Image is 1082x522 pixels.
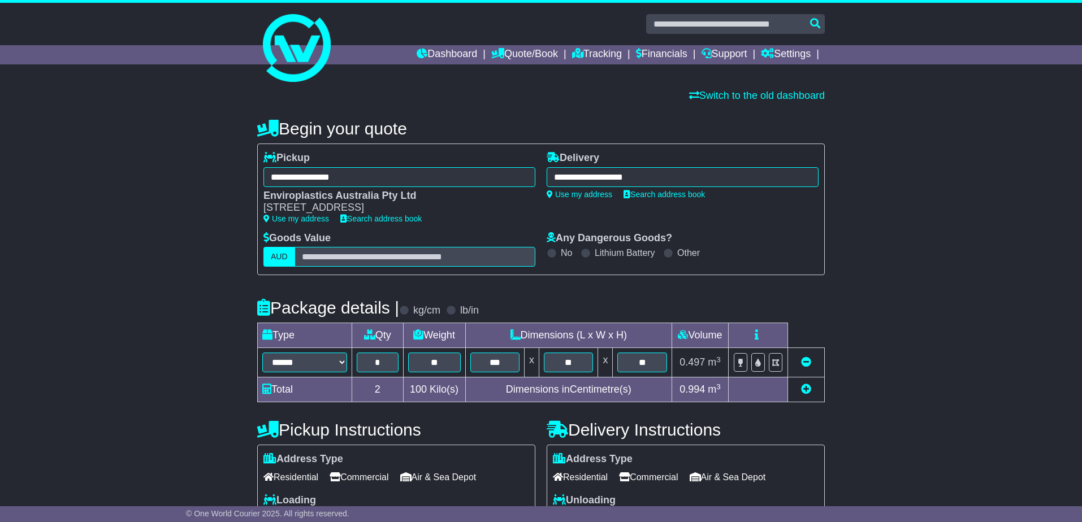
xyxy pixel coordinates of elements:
[553,453,633,466] label: Address Type
[257,420,535,439] h4: Pickup Instructions
[572,45,622,64] a: Tracking
[680,384,705,395] span: 0.994
[761,45,811,64] a: Settings
[677,247,700,258] label: Other
[547,152,599,164] label: Delivery
[672,323,728,348] td: Volume
[263,214,329,223] a: Use my address
[263,202,524,214] div: [STREET_ADDRESS]
[263,494,316,507] label: Loading
[553,494,616,507] label: Unloading
[186,509,349,518] span: © One World Courier 2025. All rights reserved.
[801,356,811,368] a: Remove this item
[413,304,440,317] label: kg/cm
[263,232,331,245] label: Goods Value
[465,377,672,402] td: Dimensions in Centimetre(s)
[680,356,705,368] span: 0.497
[801,384,811,395] a: Add new item
[410,384,427,395] span: 100
[263,152,310,164] label: Pickup
[263,247,295,267] label: AUD
[417,45,477,64] a: Dashboard
[716,382,721,391] sup: 3
[258,377,352,402] td: Total
[547,190,612,199] a: Use my address
[702,45,747,64] a: Support
[330,468,388,486] span: Commercial
[547,232,672,245] label: Any Dangerous Goods?
[491,45,558,64] a: Quote/Book
[460,304,479,317] label: lb/in
[403,323,465,348] td: Weight
[258,323,352,348] td: Type
[525,348,539,377] td: x
[352,323,404,348] td: Qty
[595,247,655,258] label: Lithium Battery
[465,323,672,348] td: Dimensions (L x W x H)
[547,420,825,439] h4: Delivery Instructions
[708,384,721,395] span: m
[690,468,766,486] span: Air & Sea Depot
[352,377,404,402] td: 2
[561,247,572,258] label: No
[257,119,825,138] h4: Begin your quote
[598,348,613,377] td: x
[263,190,524,202] div: Enviroplastics Australia Pty Ltd
[624,190,705,199] a: Search address book
[553,468,608,486] span: Residential
[716,355,721,364] sup: 3
[636,45,687,64] a: Financials
[257,298,399,317] h4: Package details |
[619,468,678,486] span: Commercial
[263,453,343,466] label: Address Type
[708,356,721,368] span: m
[403,377,465,402] td: Kilo(s)
[263,468,318,486] span: Residential
[689,90,825,101] a: Switch to the old dashboard
[400,468,477,486] span: Air & Sea Depot
[340,214,422,223] a: Search address book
